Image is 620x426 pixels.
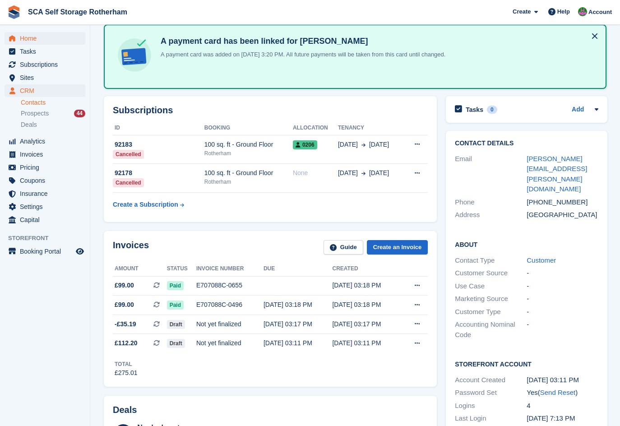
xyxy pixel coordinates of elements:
[21,98,85,107] a: Contacts
[20,71,74,84] span: Sites
[455,307,527,317] div: Customer Type
[338,140,358,149] span: [DATE]
[113,200,178,209] div: Create a Subscription
[5,245,85,258] a: menu
[196,300,264,310] div: E707088C-0496
[5,187,85,200] a: menu
[369,140,389,149] span: [DATE]
[24,5,131,19] a: SCA Self Storage Rotherham
[527,319,598,340] div: -
[20,161,74,174] span: Pricing
[264,319,333,329] div: [DATE] 03:17 PM
[7,5,21,19] img: stora-icon-8386f47178a22dfd0bd8f6a31ec36ba5ce8667c1dd55bd0f319d3a0aa187defe.svg
[527,414,575,422] time: 2025-08-05 18:13:32 UTC
[20,174,74,187] span: Coupons
[293,121,338,135] th: Allocation
[455,413,527,424] div: Last Login
[113,240,149,255] h2: Invoices
[115,338,138,348] span: £112.20
[332,262,401,276] th: Created
[455,255,527,266] div: Contact Type
[21,109,49,118] span: Prospects
[466,106,483,114] h2: Tasks
[113,196,184,213] a: Create a Subscription
[20,213,74,226] span: Capital
[20,58,74,71] span: Subscriptions
[167,339,185,348] span: Draft
[5,135,85,148] a: menu
[8,234,90,243] span: Storefront
[116,36,153,74] img: card-linked-ebf98d0992dc2aeb22e95c0e3c79077019eb2392cfd83c6a337811c24bc77127.svg
[115,300,134,310] span: £99.00
[332,281,401,290] div: [DATE] 03:18 PM
[338,168,358,178] span: [DATE]
[332,338,401,348] div: [DATE] 03:11 PM
[540,389,575,396] a: Send Reset
[455,281,527,292] div: Use Case
[455,268,527,278] div: Customer Source
[74,246,85,257] a: Preview store
[264,338,333,348] div: [DATE] 03:11 PM
[196,338,264,348] div: Not yet finalized
[20,32,74,45] span: Home
[196,262,264,276] th: Invoice number
[115,368,138,378] div: £275.01
[167,301,184,310] span: Paid
[455,375,527,385] div: Account Created
[455,210,527,220] div: Address
[455,197,527,208] div: Phone
[20,84,74,97] span: CRM
[20,135,74,148] span: Analytics
[455,388,527,398] div: Password Set
[527,307,598,317] div: -
[487,106,497,114] div: 0
[5,45,85,58] a: menu
[167,320,185,329] span: Draft
[527,401,598,411] div: 4
[113,140,204,149] div: 92183
[204,168,293,178] div: 100 sq. ft - Ground Floor
[196,319,264,329] div: Not yet finalized
[21,120,37,129] span: Deals
[167,262,196,276] th: Status
[20,200,74,213] span: Settings
[113,168,204,178] div: 92178
[264,262,333,276] th: Due
[293,140,317,149] span: 0206
[115,360,138,368] div: Total
[20,245,74,258] span: Booking Portal
[527,197,598,208] div: [PHONE_NUMBER]
[204,121,293,135] th: Booking
[20,187,74,200] span: Insurance
[204,140,293,149] div: 100 sq. ft - Ground Floor
[113,262,167,276] th: Amount
[20,148,74,161] span: Invoices
[113,121,204,135] th: ID
[264,300,333,310] div: [DATE] 03:18 PM
[332,319,401,329] div: [DATE] 03:17 PM
[527,155,587,193] a: [PERSON_NAME][EMAIL_ADDRESS][PERSON_NAME][DOMAIN_NAME]
[455,154,527,194] div: Email
[167,281,184,290] span: Paid
[157,50,445,59] p: A payment card was added on [DATE] 3:20 PM. All future payments will be taken from this card unti...
[5,71,85,84] a: menu
[5,148,85,161] a: menu
[367,240,428,255] a: Create an Invoice
[557,7,570,16] span: Help
[332,300,401,310] div: [DATE] 03:18 PM
[513,7,531,16] span: Create
[115,319,136,329] span: -£35.19
[5,200,85,213] a: menu
[21,109,85,118] a: Prospects 44
[527,388,598,398] div: Yes
[455,294,527,304] div: Marketing Source
[455,319,527,340] div: Accounting Nominal Code
[113,105,428,116] h2: Subscriptions
[5,32,85,45] a: menu
[5,161,85,174] a: menu
[5,174,85,187] a: menu
[527,281,598,292] div: -
[527,294,598,304] div: -
[369,168,389,178] span: [DATE]
[455,140,598,147] h2: Contact Details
